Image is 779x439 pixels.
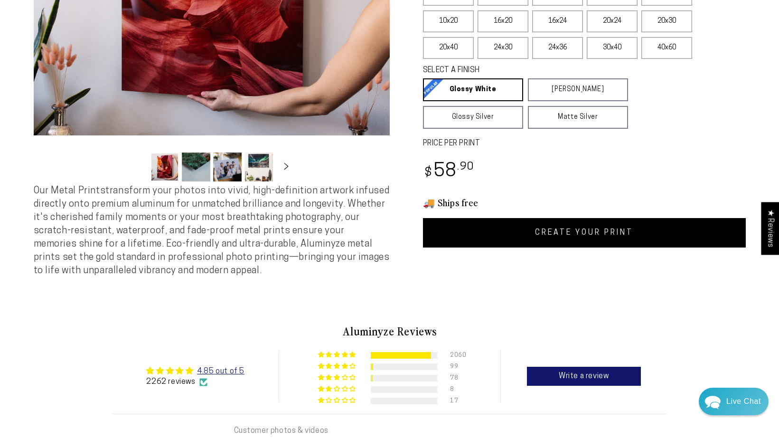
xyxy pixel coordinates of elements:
button: Slide left [127,156,148,177]
div: 91% (2060) reviews with 5 star rating [318,352,357,359]
legend: SELECT A FINISH [423,65,605,76]
div: Chat widget toggle [699,388,769,415]
a: CREATE YOUR PRINT [423,218,746,248]
div: 2262 reviews [146,377,244,387]
div: Contact Us Directly [726,388,761,415]
span: $ [424,167,432,180]
h3: 🚚 Ships free [423,196,746,209]
div: 2060 [450,352,461,359]
label: 24x36 [532,37,583,59]
a: 4.85 out of 5 [197,368,244,375]
label: PRICE PER PRINT [423,138,746,149]
label: 10x20 [423,10,474,32]
button: Load image 2 in gallery view [182,153,210,181]
label: 16x20 [478,10,528,32]
div: Customer photos & videos [234,426,534,436]
sup: .90 [457,162,474,172]
label: 20x24 [587,10,638,32]
div: 3% (78) reviews with 3 star rating [318,374,357,382]
a: Matte Silver [528,106,628,129]
button: Load image 1 in gallery view [150,153,179,181]
div: 4% (99) reviews with 4 star rating [318,363,357,370]
label: 16x24 [532,10,583,32]
div: 0% (8) reviews with 2 star rating [318,386,357,393]
div: 78 [450,375,461,382]
a: Glossy White [423,78,523,101]
bdi: 58 [423,162,475,181]
div: 17 [450,398,461,404]
label: 40x60 [641,37,692,59]
div: 1% (17) reviews with 1 star rating [318,397,357,404]
span: Our Metal Prints transform your photos into vivid, high-definition artwork infused directly onto ... [34,186,390,276]
div: 99 [450,363,461,370]
div: Average rating is 4.85 stars [146,365,244,377]
label: 30x40 [587,37,638,59]
div: Click to open Judge.me floating reviews tab [761,202,779,255]
h2: Aluminyze Reviews [113,323,667,339]
button: Load image 3 in gallery view [213,153,242,181]
label: 20x30 [641,10,692,32]
label: 24x30 [478,37,528,59]
button: Load image 4 in gallery view [244,153,273,181]
a: Write a review [527,367,641,386]
button: Slide right [276,156,297,177]
a: Glossy Silver [423,106,523,129]
a: [PERSON_NAME] [528,78,628,101]
div: 8 [450,386,461,393]
img: Verified Checkmark [199,378,207,386]
label: 20x40 [423,37,474,59]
